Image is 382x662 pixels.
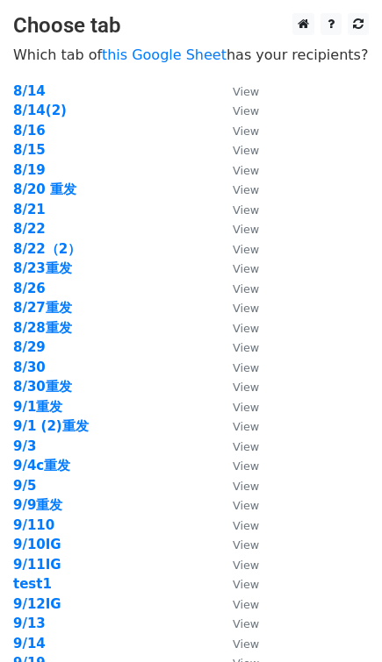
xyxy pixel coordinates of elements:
[13,399,62,415] a: 9/1重发
[215,221,259,237] a: View
[215,202,259,217] a: View
[233,559,259,572] small: View
[233,104,259,117] small: View
[13,320,72,336] a: 8/28重发
[233,282,259,295] small: View
[215,123,259,139] a: View
[233,440,259,453] small: View
[13,359,46,375] a: 8/30
[215,537,259,552] a: View
[233,381,259,394] small: View
[13,557,61,573] a: 9/11IG
[215,142,259,158] a: View
[233,164,259,177] small: View
[13,162,46,178] a: 8/19
[13,281,46,296] a: 8/26
[13,83,46,99] a: 8/14
[13,13,369,39] h3: Choose tab
[233,125,259,138] small: View
[13,182,76,197] a: 8/20 重发
[13,202,46,217] strong: 8/21
[13,636,46,651] a: 9/14
[233,519,259,532] small: View
[233,361,259,374] small: View
[215,83,259,99] a: View
[233,480,259,493] small: View
[215,497,259,513] a: View
[215,379,259,395] a: View
[233,302,259,315] small: View
[13,379,72,395] strong: 8/30重发
[13,478,36,494] a: 9/5
[13,537,61,552] a: 9/10IG
[215,281,259,296] a: View
[13,497,62,513] a: 9/9重发
[215,339,259,355] a: View
[13,142,46,158] a: 8/15
[233,459,259,473] small: View
[13,517,54,533] a: 9/110
[215,458,259,473] a: View
[233,598,259,611] small: View
[233,183,259,196] small: View
[233,203,259,217] small: View
[13,458,70,473] a: 9/4c重发
[13,339,46,355] a: 8/29
[13,123,46,139] a: 8/16
[233,341,259,354] small: View
[215,438,259,454] a: View
[215,596,259,612] a: View
[233,538,259,552] small: View
[233,499,259,512] small: View
[13,300,72,316] a: 8/27重发
[13,241,81,257] a: 8/22（2）
[215,616,259,631] a: View
[13,221,46,237] a: 8/22
[13,46,369,64] p: Which tab of has your recipients?
[233,401,259,414] small: View
[215,576,259,592] a: View
[215,359,259,375] a: View
[215,162,259,178] a: View
[215,103,259,118] a: View
[13,616,46,631] a: 9/13
[233,637,259,651] small: View
[233,223,259,236] small: View
[233,420,259,433] small: View
[102,46,227,63] a: this Google Sheet
[233,144,259,157] small: View
[215,418,259,434] a: View
[233,85,259,98] small: View
[215,636,259,651] a: View
[215,300,259,316] a: View
[215,517,259,533] a: View
[13,103,67,118] strong: 8/14(2)
[13,260,72,276] strong: 8/23重发
[13,596,61,612] a: 9/12IG
[233,322,259,335] small: View
[13,418,89,434] a: 9/1 (2)重发
[13,576,52,592] a: test1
